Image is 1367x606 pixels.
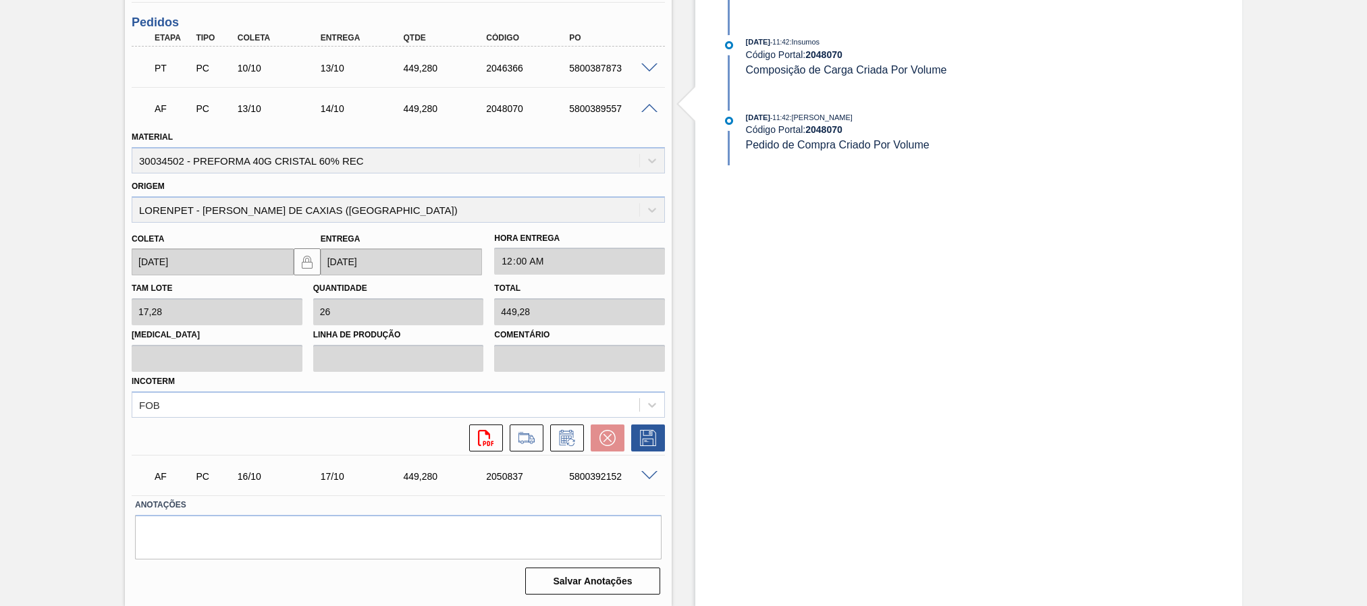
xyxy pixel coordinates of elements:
[317,471,410,482] div: 17/10/2025
[566,471,659,482] div: 5800392152
[132,16,665,30] h3: Pedidos
[566,63,659,74] div: 5800387873
[132,248,294,275] input: dd/mm/yyyy
[151,33,194,43] div: Etapa
[234,63,327,74] div: 10/10/2025
[151,94,194,123] div: Aguardando Faturamento
[294,248,321,275] button: locked
[746,49,1067,60] div: Código Portal:
[789,38,820,46] span: : Insumos
[494,229,665,248] label: Hora Entrega
[483,63,576,74] div: 2046366
[400,471,493,482] div: 449,280
[139,399,160,410] div: FOB
[584,424,624,451] div: Cancelar pedido
[725,117,733,125] img: atual
[494,325,665,345] label: Comentário
[192,33,236,43] div: Tipo
[624,424,665,451] div: Salvar Pedido
[805,124,842,135] strong: 2048070
[400,33,493,43] div: Qtde
[525,568,660,595] button: Salvar Anotações
[746,124,1067,135] div: Código Portal:
[132,377,175,386] label: Incoterm
[321,234,360,244] label: Entrega
[400,63,493,74] div: 449,280
[321,248,483,275] input: dd/mm/yyyy
[299,254,315,270] img: locked
[313,325,484,345] label: Linha de Produção
[234,103,327,114] div: 13/10/2025
[483,33,576,43] div: Código
[192,471,236,482] div: Pedido de Compra
[132,283,172,293] label: Tam lote
[155,471,191,482] p: AF
[234,33,327,43] div: Coleta
[135,495,662,515] label: Anotações
[132,325,302,345] label: [MEDICAL_DATA]
[483,103,576,114] div: 2048070
[746,38,770,46] span: [DATE]
[313,283,367,293] label: Quantidade
[746,139,930,150] span: Pedido de Compra Criado Por Volume
[317,103,410,114] div: 14/10/2025
[770,38,789,46] span: - 11:42
[494,283,520,293] label: Total
[566,103,659,114] div: 5800389557
[151,462,194,491] div: Aguardando Faturamento
[805,49,842,60] strong: 2048070
[543,424,584,451] div: Informar alteração no pedido
[132,182,165,191] label: Origem
[400,103,493,114] div: 449,280
[132,132,173,142] label: Material
[483,471,576,482] div: 2050837
[234,471,327,482] div: 16/10/2025
[317,33,410,43] div: Entrega
[746,113,770,121] span: [DATE]
[192,63,236,74] div: Pedido de Compra
[789,113,853,121] span: : [PERSON_NAME]
[462,424,503,451] div: Abrir arquivo PDF
[503,424,543,451] div: Ir para Composição de Carga
[317,63,410,74] div: 13/10/2025
[725,41,733,49] img: atual
[155,63,191,74] p: PT
[566,33,659,43] div: PO
[155,103,191,114] p: AF
[770,114,789,121] span: - 11:42
[746,64,947,76] span: Composição de Carga Criada Por Volume
[151,53,194,83] div: Pedido em Trânsito
[192,103,236,114] div: Pedido de Compra
[132,234,164,244] label: Coleta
